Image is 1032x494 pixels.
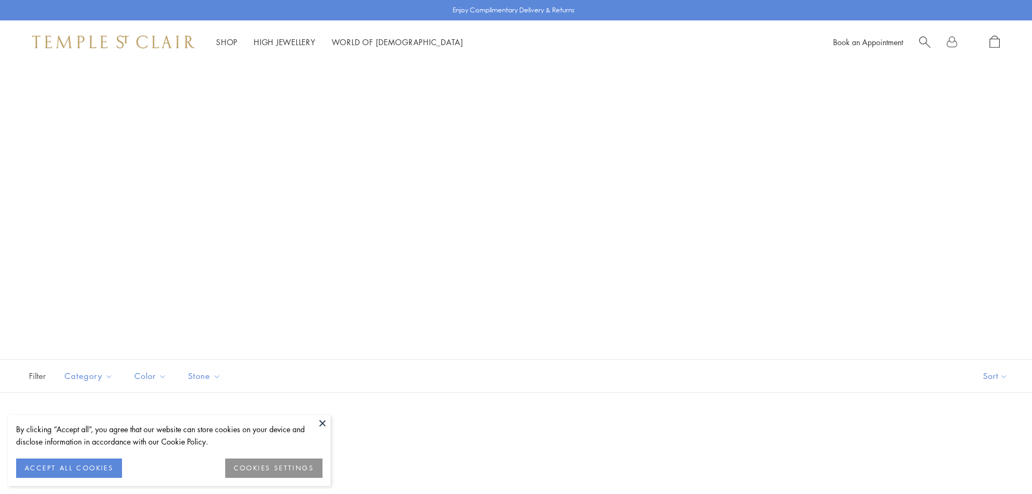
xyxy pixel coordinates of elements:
[32,35,195,48] img: Temple St. Clair
[216,35,463,49] nav: Main navigation
[16,459,122,478] button: ACCEPT ALL COOKIES
[180,364,229,388] button: Stone
[56,364,121,388] button: Category
[833,37,903,47] a: Book an Appointment
[16,423,322,448] div: By clicking “Accept all”, you agree that our website can store cookies on your device and disclos...
[59,369,121,383] span: Category
[183,369,229,383] span: Stone
[959,360,1032,392] button: Show sort by
[225,459,322,478] button: COOKIES SETTINGS
[129,369,175,383] span: Color
[919,35,930,49] a: Search
[126,364,175,388] button: Color
[216,37,238,47] a: ShopShop
[453,5,575,16] p: Enjoy Complimentary Delivery & Returns
[332,37,463,47] a: World of [DEMOGRAPHIC_DATA]World of [DEMOGRAPHIC_DATA]
[254,37,316,47] a: High JewelleryHigh Jewellery
[990,35,1000,49] a: Open Shopping Bag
